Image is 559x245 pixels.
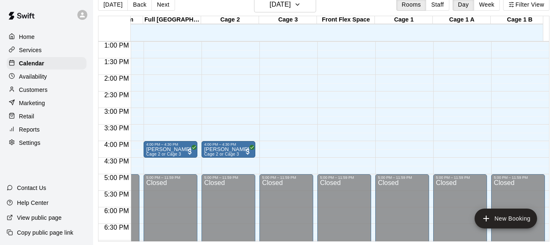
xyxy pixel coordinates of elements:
[320,175,369,180] div: 5:00 PM – 11:59 PM
[19,86,48,94] p: Customers
[146,175,195,180] div: 5:00 PM – 11:59 PM
[204,175,253,180] div: 5:00 PM – 11:59 PM
[491,16,549,24] div: Cage 1 B
[204,142,253,147] div: 4:00 PM – 4:30 PM
[7,31,86,43] a: Home
[102,191,131,198] span: 5:30 PM
[186,147,194,156] span: All customers have paid
[7,84,86,96] a: Customers
[475,209,537,228] button: add
[102,58,131,65] span: 1:30 PM
[102,224,131,231] span: 6:30 PM
[102,141,131,148] span: 4:00 PM
[102,207,131,214] span: 6:00 PM
[202,141,255,158] div: 4:00 PM – 4:30 PM: Michael Carter
[317,16,375,24] div: Front Flex Space
[19,112,34,120] p: Retail
[102,108,131,115] span: 3:00 PM
[204,152,239,156] span: Cage 2 or Cage 3
[244,147,252,156] span: All customers have paid
[102,91,131,98] span: 2:30 PM
[17,228,73,237] p: Copy public page link
[375,16,433,24] div: Cage 1
[102,42,131,49] span: 1:00 PM
[19,46,42,54] p: Services
[102,75,131,82] span: 2:00 PM
[146,152,181,156] span: Cage 2 or Cage 3
[433,16,491,24] div: Cage 1 A
[494,175,542,180] div: 5:00 PM – 11:59 PM
[19,33,35,41] p: Home
[7,137,86,149] a: Settings
[378,175,427,180] div: 5:00 PM – 11:59 PM
[19,139,41,147] p: Settings
[19,72,47,81] p: Availability
[102,174,131,181] span: 5:00 PM
[7,110,86,122] a: Retail
[262,175,311,180] div: 5:00 PM – 11:59 PM
[19,59,44,67] p: Calendar
[146,142,195,147] div: 4:00 PM – 4:30 PM
[143,16,201,24] div: Full [GEOGRAPHIC_DATA]
[7,97,86,109] a: Marketing
[102,158,131,165] span: 4:30 PM
[19,99,45,107] p: Marketing
[436,175,485,180] div: 5:00 PM – 11:59 PM
[17,184,46,192] p: Contact Us
[7,123,86,136] a: Reports
[17,214,62,222] p: View public page
[17,199,48,207] p: Help Center
[7,70,86,83] a: Availability
[19,125,40,134] p: Reports
[7,57,86,70] a: Calendar
[201,16,259,24] div: Cage 2
[144,141,197,158] div: 4:00 PM – 4:30 PM: Michael Carter
[259,16,317,24] div: Cage 3
[7,44,86,56] a: Services
[102,125,131,132] span: 3:30 PM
